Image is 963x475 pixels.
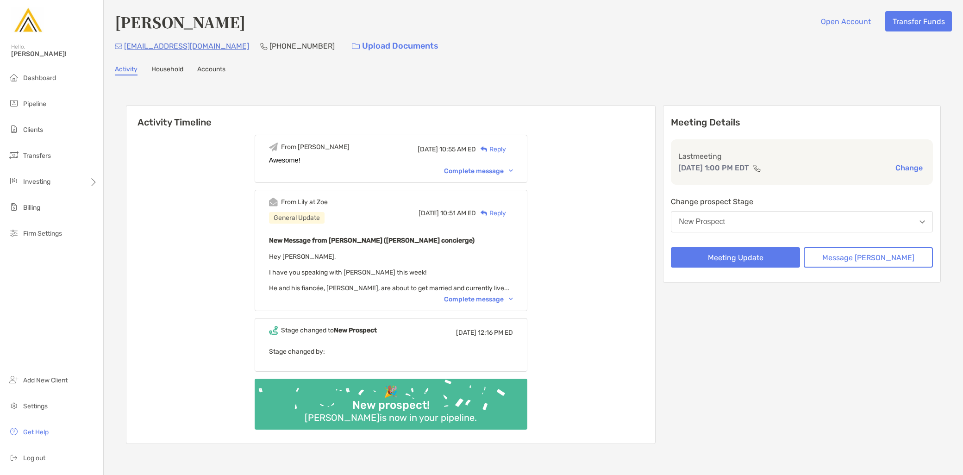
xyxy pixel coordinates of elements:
[349,399,433,412] div: New prospect!
[678,150,925,162] p: Last meeting
[481,146,488,152] img: Reply icon
[8,426,19,437] img: get-help icon
[255,379,527,422] img: Confetti
[124,40,249,52] p: [EMAIL_ADDRESS][DOMAIN_NAME]
[23,402,48,410] span: Settings
[23,152,51,160] span: Transfers
[509,169,513,172] img: Chevron icon
[23,178,50,186] span: Investing
[8,72,19,83] img: dashboard icon
[269,212,325,224] div: General Update
[23,428,49,436] span: Get Help
[23,100,46,108] span: Pipeline
[885,11,952,31] button: Transfer Funds
[8,452,19,463] img: logout icon
[8,150,19,161] img: transfers icon
[678,162,749,174] p: [DATE] 1:00 PM EDT
[671,117,933,128] p: Meeting Details
[269,326,278,335] img: Event icon
[269,156,513,164] div: Awesome!
[679,218,725,226] div: New Prospect
[23,74,56,82] span: Dashboard
[804,247,933,268] button: Message [PERSON_NAME]
[281,326,377,334] div: Stage changed to
[115,44,122,49] img: Email Icon
[301,412,481,423] div: [PERSON_NAME] is now in your pipeline.
[671,211,933,232] button: New Prospect
[419,209,439,217] span: [DATE]
[23,126,43,134] span: Clients
[23,454,45,462] span: Log out
[23,230,62,237] span: Firm Settings
[281,143,350,151] div: From [PERSON_NAME]
[8,374,19,385] img: add_new_client icon
[269,237,475,244] b: New Message from [PERSON_NAME] ([PERSON_NAME] concierge)
[8,201,19,212] img: billing icon
[893,163,925,173] button: Change
[281,198,328,206] div: From Lily at Zoe
[481,210,488,216] img: Reply icon
[444,167,513,175] div: Complete message
[352,43,360,50] img: button icon
[456,329,476,337] span: [DATE]
[671,247,800,268] button: Meeting Update
[269,346,513,357] p: Stage changed by:
[23,204,40,212] span: Billing
[380,385,401,399] div: 🎉
[269,143,278,151] img: Event icon
[8,400,19,411] img: settings icon
[269,40,335,52] p: [PHONE_NUMBER]
[269,198,278,206] img: Event icon
[440,209,476,217] span: 10:51 AM ED
[11,50,98,58] span: [PERSON_NAME]!
[919,220,925,224] img: Open dropdown arrow
[8,124,19,135] img: clients icon
[753,164,761,172] img: communication type
[197,65,225,75] a: Accounts
[671,196,933,207] p: Change prospect Stage
[151,65,183,75] a: Household
[8,98,19,109] img: pipeline icon
[8,175,19,187] img: investing icon
[478,329,513,337] span: 12:16 PM ED
[269,253,510,292] span: Hey [PERSON_NAME], I have you speaking with [PERSON_NAME] this week! He and his fiancée, [PERSON_...
[813,11,878,31] button: Open Account
[439,145,476,153] span: 10:55 AM ED
[509,298,513,300] img: Chevron icon
[126,106,655,128] h6: Activity Timeline
[418,145,438,153] span: [DATE]
[115,65,138,75] a: Activity
[23,376,68,384] span: Add New Client
[476,208,506,218] div: Reply
[8,227,19,238] img: firm-settings icon
[334,326,377,334] b: New Prospect
[346,36,444,56] a: Upload Documents
[115,11,245,32] h4: [PERSON_NAME]
[476,144,506,154] div: Reply
[444,295,513,303] div: Complete message
[11,4,44,37] img: Zoe Logo
[260,43,268,50] img: Phone Icon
